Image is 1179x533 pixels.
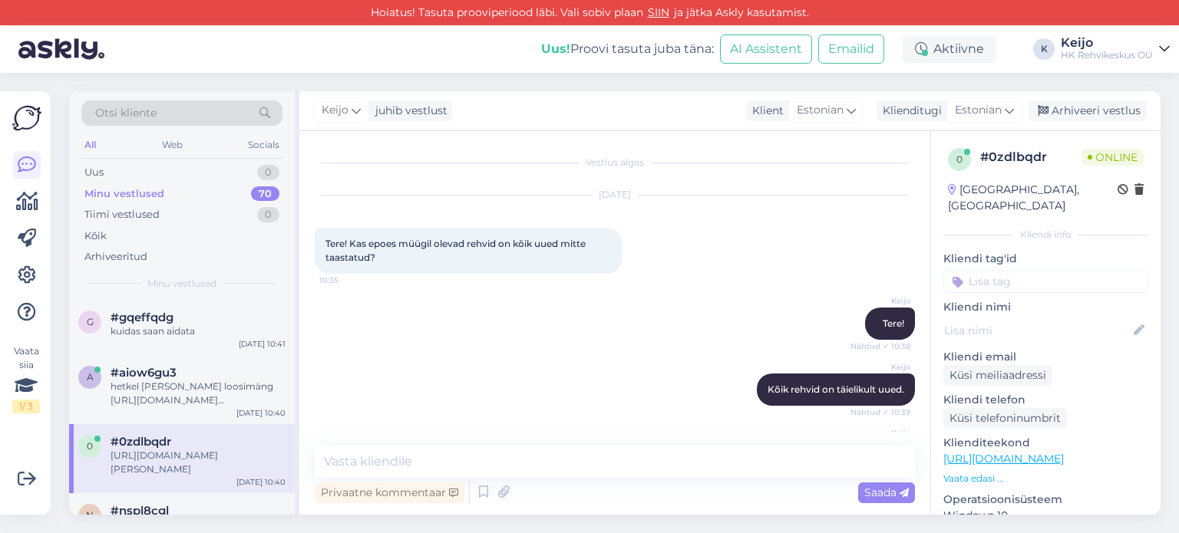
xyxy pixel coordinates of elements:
[111,324,286,338] div: kuidas saan aidata
[943,492,1148,508] p: Operatsioonisüsteem
[87,371,94,383] span: a
[853,295,910,307] span: Keijo
[95,105,157,121] span: Otsi kliente
[84,165,104,180] div: Uus
[943,299,1148,315] p: Kliendi nimi
[943,349,1148,365] p: Kliendi email
[943,365,1052,386] div: Küsi meiliaadressi
[12,400,40,413] div: 1 / 3
[853,361,910,373] span: Keijo
[87,316,94,327] span: g
[943,472,1148,485] p: Vaata edasi ...
[257,165,279,180] div: 0
[315,482,464,503] div: Privaatne kommentaar
[818,35,884,64] button: Emailid
[853,427,910,439] span: Keijo
[239,338,286,350] div: [DATE] 10:41
[84,207,160,222] div: Tiimi vestlused
[111,380,286,407] div: hetkel [PERSON_NAME] loosimäng [URL][DOMAIN_NAME][PERSON_NAME]
[883,317,904,329] span: Tere!
[943,508,1148,524] p: Windows 10
[111,504,169,518] span: #nspl8cgl
[943,251,1148,267] p: Kliendi tag'id
[236,476,286,488] div: [DATE] 10:40
[943,228,1148,242] div: Kliendi info
[87,440,93,452] span: 0
[236,407,286,419] div: [DATE] 10:40
[1033,38,1055,60] div: K
[111,449,286,476] div: [URL][DOMAIN_NAME][PERSON_NAME]
[12,344,40,413] div: Vaata siia
[1029,100,1147,121] div: Arhiveeri vestlus
[955,102,1002,119] span: Estonian
[111,435,171,449] span: #0zdlbqdr
[322,102,348,119] span: Keijo
[980,148,1082,166] div: # 0zdlbqdr
[943,408,1067,429] div: Küsi telefoninumbrit
[159,135,186,155] div: Web
[850,406,910,418] span: Nähtud ✓ 10:39
[251,186,279,202] div: 70
[1061,49,1153,61] div: HK Rehvikeskus OÜ
[369,103,447,119] div: juhib vestlust
[325,238,588,263] span: Tere! Kas epoes müügil olevad rehvid on kõik uued mitte taastatud?
[111,366,177,380] span: #aiow6gu3
[1082,149,1144,166] span: Online
[147,277,216,291] span: Minu vestlused
[956,153,963,165] span: 0
[111,311,173,324] span: #gqeffqdg
[1061,37,1153,49] div: Keijo
[245,135,282,155] div: Socials
[319,275,377,286] span: 10:35
[797,102,844,119] span: Estonian
[877,103,942,119] div: Klienditugi
[1061,37,1170,61] a: KeijoHK Rehvikeskus OÜ
[86,509,94,521] span: n
[746,103,784,119] div: Klient
[850,341,910,352] span: Nähtud ✓ 10:38
[257,207,279,222] div: 0
[943,270,1148,293] input: Lisa tag
[948,182,1118,214] div: [GEOGRAPHIC_DATA], [GEOGRAPHIC_DATA]
[768,383,904,395] span: Kõik rehvid on täielikult uued.
[943,452,1064,466] a: [URL][DOMAIN_NAME]
[720,35,812,64] button: AI Assistent
[643,5,674,19] a: SIIN
[315,156,915,169] div: Vestlus algas
[12,104,41,133] img: Askly Logo
[315,188,915,202] div: [DATE]
[541,41,570,56] b: Uus!
[943,435,1148,451] p: Klienditeekond
[541,40,714,58] div: Proovi tasuta juba täna:
[944,322,1131,339] input: Lisa nimi
[903,35,996,63] div: Aktiivne
[81,135,99,155] div: All
[84,249,147,265] div: Arhiveeritud
[943,392,1148,408] p: Kliendi telefon
[84,186,164,202] div: Minu vestlused
[864,485,909,499] span: Saada
[84,229,107,244] div: Kõik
